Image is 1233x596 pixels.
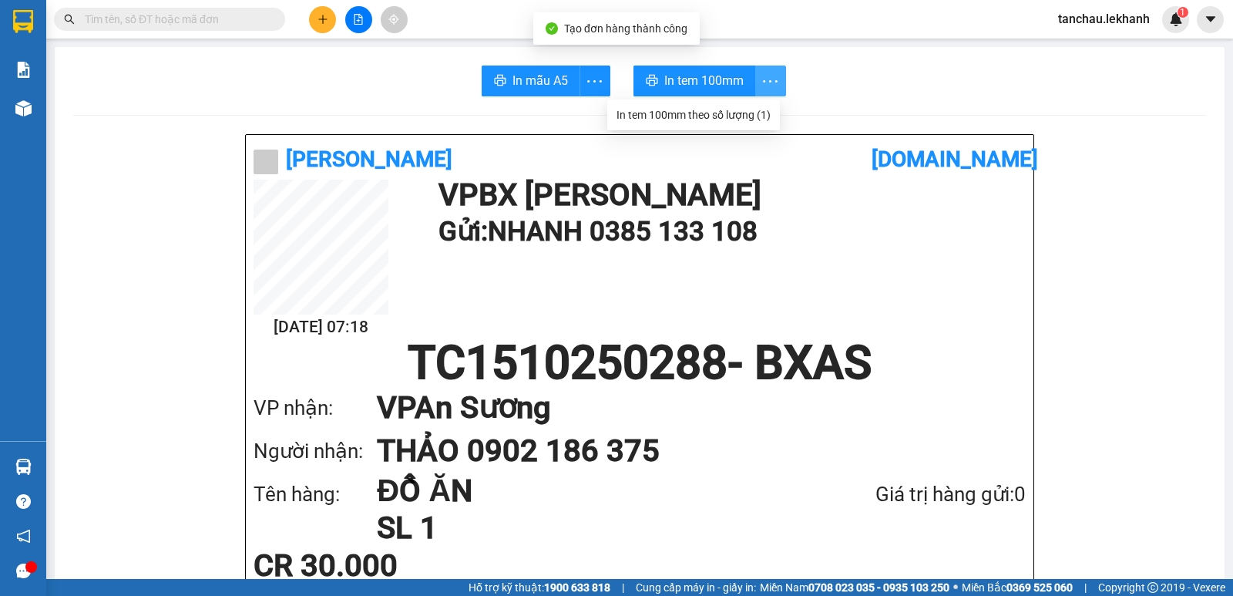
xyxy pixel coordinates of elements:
[381,6,408,33] button: aim
[953,584,958,591] span: ⚪️
[377,386,995,429] h1: VP An Sương
[1006,581,1073,594] strong: 0369 525 060
[15,100,32,116] img: warehouse-icon
[254,479,377,510] div: Tên hàng:
[646,74,658,89] span: printer
[512,71,568,90] span: In mẫu A5
[622,579,624,596] span: |
[309,6,336,33] button: plus
[15,62,32,78] img: solution-icon
[636,579,756,596] span: Cung cấp máy in - giấy in:
[794,479,1026,510] div: Giá trị hàng gửi: 0
[546,22,558,35] span: check-circle
[1178,7,1188,18] sup: 1
[872,146,1038,172] b: [DOMAIN_NAME]
[494,74,506,89] span: printer
[808,581,949,594] strong: 0708 023 035 - 0935 103 250
[1204,12,1218,26] span: caret-down
[760,579,949,596] span: Miền Nam
[13,10,33,33] img: logo-vxr
[616,106,771,123] div: In tem 100mm theo số lượng (1)
[756,72,785,91] span: more
[1169,12,1183,26] img: icon-new-feature
[962,579,1073,596] span: Miền Bắc
[317,14,328,25] span: plus
[377,429,995,473] h1: THẢO 0902 186 375
[16,529,31,544] span: notification
[286,146,452,172] b: [PERSON_NAME]
[16,494,31,509] span: question-circle
[1180,7,1185,18] span: 1
[254,340,1026,386] h1: TC1510250288 - BXAS
[388,14,399,25] span: aim
[85,11,267,28] input: Tìm tên, số ĐT hoặc mã đơn
[482,66,580,96] button: printerIn mẫu A5
[580,66,610,96] button: more
[345,6,372,33] button: file-add
[1046,9,1162,29] span: tanchau.lekhanh
[1084,579,1087,596] span: |
[469,579,610,596] span: Hỗ trợ kỹ thuật:
[544,581,610,594] strong: 1900 633 818
[580,72,610,91] span: more
[254,315,388,340] h2: [DATE] 07:18
[16,564,31,578] span: message
[377,473,794,510] h1: ĐỒ ĂN
[564,22,687,35] span: Tạo đơn hàng thành công
[438,210,1018,253] h1: Gửi: NHANH 0385 133 108
[15,459,32,475] img: warehouse-icon
[438,180,1018,210] h1: VP BX [PERSON_NAME]
[254,392,377,424] div: VP nhận:
[64,14,75,25] span: search
[664,71,744,90] span: In tem 100mm
[1147,582,1158,593] span: copyright
[1197,6,1224,33] button: caret-down
[353,14,364,25] span: file-add
[254,551,509,581] div: CR 30.000
[377,510,794,547] h1: SL 1
[254,436,377,467] div: Người nhận:
[633,66,756,96] button: printerIn tem 100mm
[755,66,786,96] button: more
